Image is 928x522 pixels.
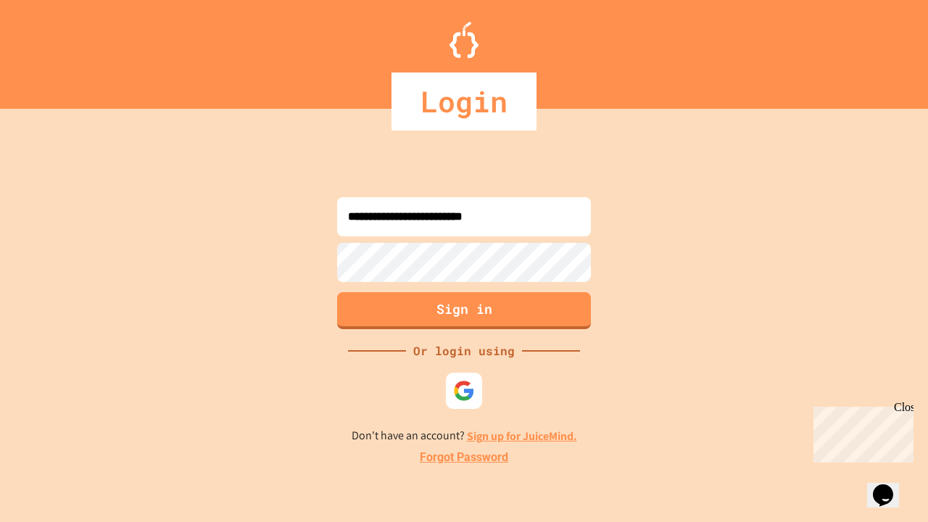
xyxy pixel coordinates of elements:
a: Sign up for JuiceMind. [467,428,577,444]
div: Login [391,72,536,130]
iframe: chat widget [808,401,913,463]
a: Forgot Password [420,449,508,466]
p: Don't have an account? [352,427,577,445]
button: Sign in [337,292,591,329]
div: Or login using [406,342,522,360]
div: Chat with us now!Close [6,6,100,92]
img: google-icon.svg [453,380,475,402]
img: Logo.svg [449,22,478,58]
iframe: chat widget [867,464,913,507]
